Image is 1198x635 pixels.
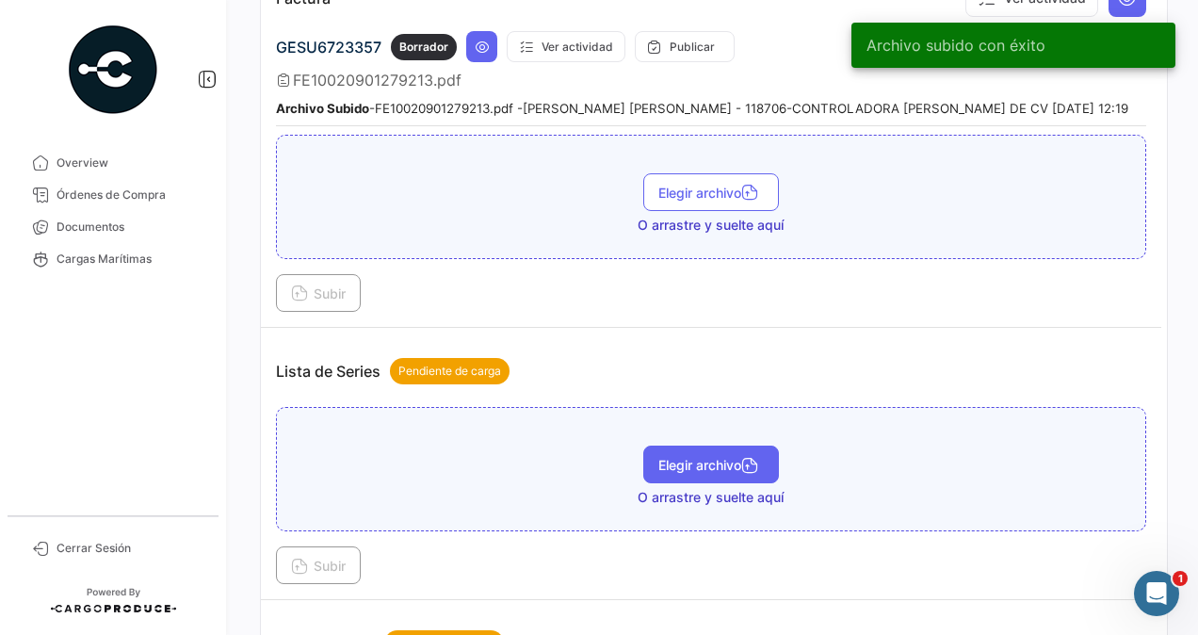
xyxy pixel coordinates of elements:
span: Documentos [57,219,203,236]
span: Subir [291,285,346,301]
span: Órdenes de Compra [57,187,203,204]
span: Overview [57,155,203,171]
span: Cargas Marítimas [57,251,203,268]
span: Archivo subido con éxito [866,36,1045,55]
a: Overview [15,147,211,179]
img: powered-by.png [66,23,160,117]
a: Documentos [15,211,211,243]
button: Publicar [635,31,735,62]
span: Elegir archivo [658,185,764,201]
small: - FE10020901279213.pdf - [PERSON_NAME] [PERSON_NAME] - 118706-CONTROLADORA [PERSON_NAME] DE CV [D... [276,101,1128,116]
span: O arrastre y suelte aquí [638,216,784,235]
span: 1 [1173,571,1188,586]
p: Lista de Series [276,358,510,384]
button: Elegir archivo [643,173,779,211]
b: Archivo Subido [276,101,369,116]
span: Subir [291,558,346,574]
span: GESU6723357 [276,38,381,57]
span: O arrastre y suelte aquí [638,488,784,507]
span: Cerrar Sesión [57,540,203,557]
button: Elegir archivo [643,446,779,483]
button: Subir [276,546,361,584]
span: Pendiente de carga [398,363,501,380]
span: FE10020901279213.pdf [293,71,461,90]
span: Elegir archivo [658,457,764,473]
a: Cargas Marítimas [15,243,211,275]
button: Subir [276,274,361,312]
span: Borrador [399,39,448,56]
a: Órdenes de Compra [15,179,211,211]
iframe: Intercom live chat [1134,571,1179,616]
button: Ver actividad [507,31,625,62]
